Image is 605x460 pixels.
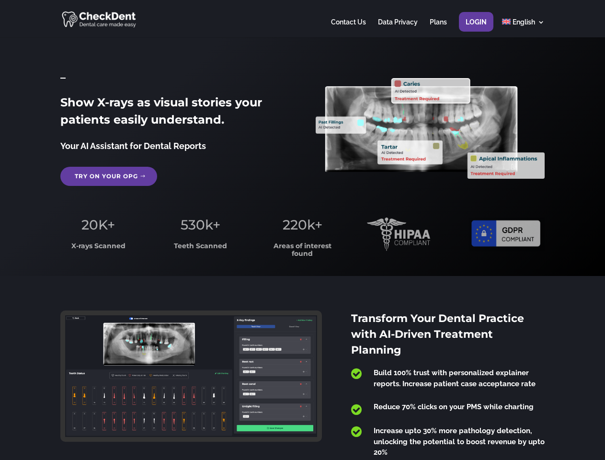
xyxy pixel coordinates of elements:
[466,19,487,37] a: Login
[62,10,137,28] img: CheckDent AI
[351,312,524,356] span: Transform Your Dental Practice with AI-Driven Treatment Planning
[60,167,157,186] a: Try on your OPG
[351,425,362,438] span: 
[60,68,66,80] span: _
[81,217,115,233] span: 20K+
[374,368,536,388] span: Build 100% trust with personalized explainer reports. Increase patient case acceptance rate
[331,19,366,37] a: Contact Us
[374,426,545,457] span: Increase upto 30% more pathology detection, unlocking the potential to boost revenue by upto 20%
[351,368,362,380] span: 
[265,242,341,262] h3: Areas of interest found
[513,18,535,26] span: English
[60,94,289,133] h2: Show X-rays as visual stories your patients easily understand.
[351,403,362,416] span: 
[378,19,418,37] a: Data Privacy
[181,217,220,233] span: 530k+
[60,141,206,151] span: Your AI Assistant for Dental Reports
[283,217,322,233] span: 220k+
[316,78,544,179] img: X_Ray_annotated
[430,19,447,37] a: Plans
[502,19,545,37] a: English
[374,402,534,411] span: Reduce 70% clicks on your PMS while charting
